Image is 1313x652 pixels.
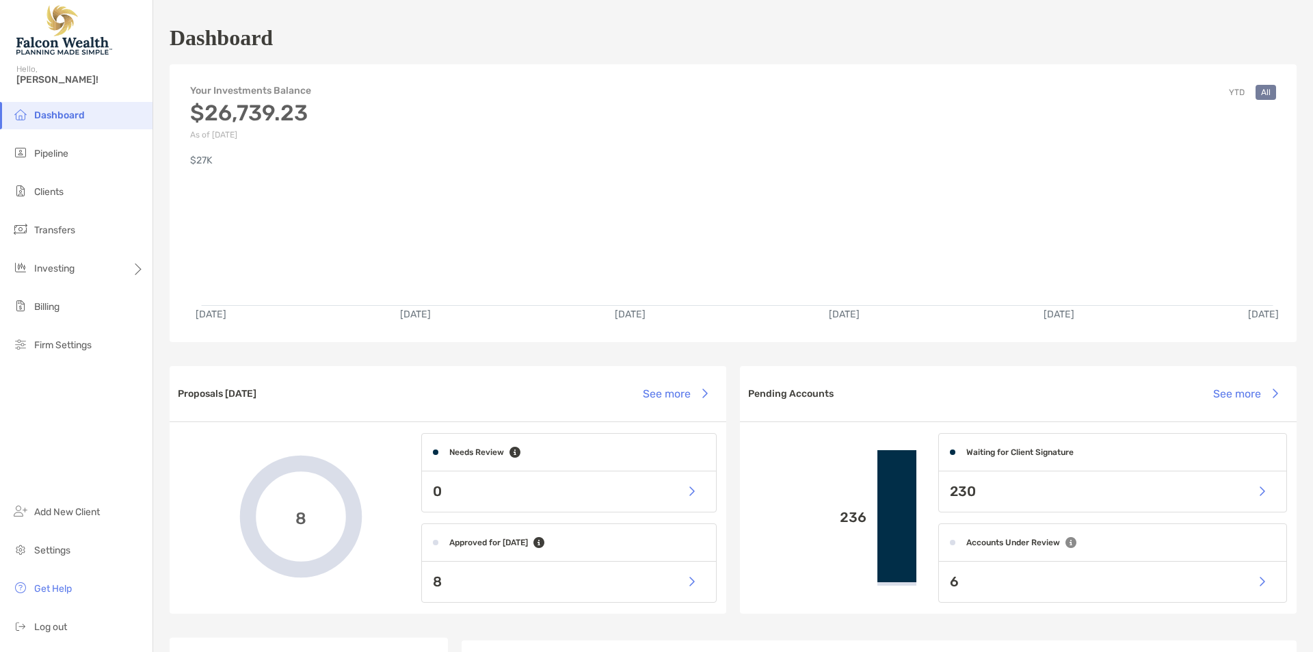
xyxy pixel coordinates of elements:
img: add_new_client icon [12,503,29,519]
text: $27K [190,155,213,166]
h3: Pending Accounts [748,388,834,400]
span: 8 [295,507,306,527]
text: [DATE] [196,309,226,320]
span: [PERSON_NAME]! [16,74,144,86]
span: Log out [34,621,67,633]
img: settings icon [12,541,29,558]
p: 230 [950,483,976,500]
img: pipeline icon [12,144,29,161]
span: Investing [34,263,75,274]
h4: Approved for [DATE] [449,538,528,547]
p: 6 [950,573,959,590]
img: get-help icon [12,579,29,596]
button: See more [632,378,718,408]
h1: Dashboard [170,25,273,51]
button: See more [1202,378,1288,408]
img: investing icon [12,259,29,276]
text: [DATE] [400,309,431,320]
text: [DATE] [829,309,860,320]
p: 0 [433,483,442,500]
p: 236 [751,509,866,526]
h4: Waiting for Client Signature [966,447,1074,457]
button: All [1256,85,1276,100]
span: Dashboard [34,109,85,121]
img: transfers icon [12,221,29,237]
img: clients icon [12,183,29,199]
h3: Proposals [DATE] [178,388,256,400]
span: Firm Settings [34,339,92,351]
h4: Accounts Under Review [966,538,1060,547]
img: firm-settings icon [12,336,29,352]
span: Transfers [34,224,75,236]
span: Billing [34,301,59,313]
h4: Needs Review [449,447,504,457]
button: YTD [1223,85,1250,100]
span: Get Help [34,583,72,595]
p: 8 [433,573,442,590]
p: As of [DATE] [190,130,311,140]
img: dashboard icon [12,106,29,122]
img: Falcon Wealth Planning Logo [16,5,112,55]
span: Settings [34,545,70,556]
text: [DATE] [1248,309,1279,320]
span: Pipeline [34,148,68,159]
h3: $26,739.23 [190,100,311,126]
img: logout icon [12,618,29,634]
h4: Your Investments Balance [190,85,311,96]
span: Clients [34,186,64,198]
img: billing icon [12,298,29,314]
span: Add New Client [34,506,100,518]
text: [DATE] [1044,309,1074,320]
text: [DATE] [615,309,646,320]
